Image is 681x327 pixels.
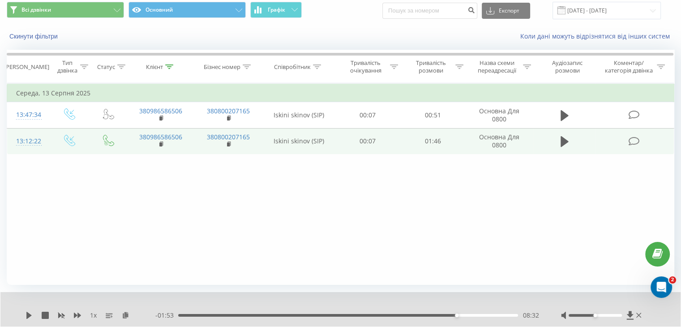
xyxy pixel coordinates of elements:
td: Основна Для 0800 [465,128,533,154]
button: Експорт [482,3,530,19]
td: 00:07 [335,102,400,128]
div: Співробітник [274,63,311,71]
a: 380800207165 [207,107,250,115]
div: Клієнт [146,63,163,71]
div: 13:47:34 [16,106,40,124]
button: Скинути фільтри [7,32,62,40]
a: Коли дані можуть відрізнятися вiд інших систем [520,32,674,40]
a: 380800207165 [207,133,250,141]
div: Назва схеми переадресації [474,59,521,74]
input: Пошук за номером [382,3,477,19]
button: Основний [128,2,246,18]
span: 1 x [90,311,97,320]
iframe: Intercom live chat [651,276,672,298]
div: 13:12:22 [16,133,40,150]
a: 380986586506 [139,133,182,141]
td: Iskini skinov (SIP) [262,102,335,128]
td: Середа, 13 Серпня 2025 [7,84,674,102]
span: Графік [268,7,285,13]
span: - 01:53 [155,311,178,320]
td: Основна Для 0800 [465,102,533,128]
span: Всі дзвінки [21,6,51,13]
div: Accessibility label [593,314,597,317]
div: Тривалість очікування [343,59,388,74]
button: Всі дзвінки [7,2,124,18]
div: Тип дзвінка [56,59,77,74]
div: [PERSON_NAME] [4,63,49,71]
div: Коментар/категорія дзвінка [602,59,655,74]
div: Аудіозапис розмови [541,59,594,74]
span: 2 [669,276,676,284]
button: Графік [250,2,302,18]
td: Iskini skinov (SIP) [262,128,335,154]
td: 00:07 [335,128,400,154]
div: Тривалість розмови [408,59,453,74]
td: 01:46 [400,128,465,154]
a: 380986586506 [139,107,182,115]
div: Статус [97,63,115,71]
div: Accessibility label [455,314,458,317]
div: Бізнес номер [204,63,240,71]
td: 00:51 [400,102,465,128]
span: 08:32 [523,311,539,320]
